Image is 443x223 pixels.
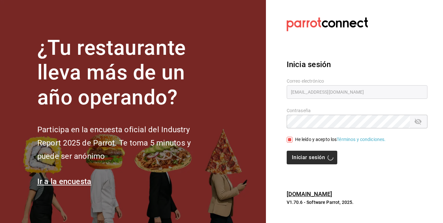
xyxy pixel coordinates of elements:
[37,36,212,110] h1: ¿Tu restaurante lleva más de un año operando?
[337,137,386,142] a: Términos y condiciones.
[287,78,427,83] label: Correo electrónico
[287,85,427,99] input: Ingresa tu correo electrónico
[287,199,427,205] p: V1.70.6 - Software Parrot, 2025.
[37,123,212,163] h2: Participa en la encuesta oficial del Industry Report 2025 de Parrot. Te toma 5 minutos y puede se...
[287,59,427,70] h3: Inicia sesión
[287,108,427,112] label: Contraseña
[287,191,332,197] a: [DOMAIN_NAME]
[37,177,91,186] a: Ir a la encuesta
[295,136,386,143] div: He leído y acepto los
